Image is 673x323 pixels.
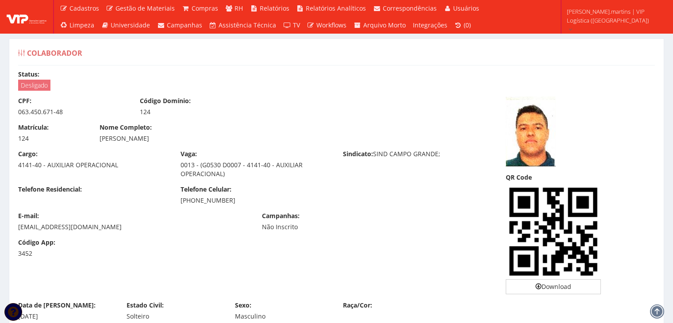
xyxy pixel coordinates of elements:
span: Colaborador [27,48,82,58]
span: Desligado [18,80,50,91]
a: Workflows [304,17,350,34]
label: Vaga: [181,150,197,158]
div: 3452 [18,249,86,258]
a: Universidade [98,17,154,34]
span: Arquivo Morto [363,21,406,29]
a: Download [506,279,601,294]
a: TV [280,17,304,34]
label: Telefone Celular: [181,185,231,194]
span: Assistência Técnica [219,21,276,29]
label: Sexo: [235,301,251,310]
label: QR Code [506,173,532,182]
div: 4141-40 - AUXILIAR OPERACIONAL [18,161,167,169]
div: [PHONE_NUMBER] [181,196,330,205]
img: WU96PMd5JH40RtPA9u7gBB4g4QJO4AQeIOECTuAEHiDhAk7gBB4g4QJO4AQeIOECTuAEHiDhAk7gBB4g4QJO4AQeIOECTuAEH... [506,184,601,279]
div: 124 [18,134,86,143]
span: [PERSON_NAME].martins | VIP Logística ([GEOGRAPHIC_DATA]) [567,7,661,25]
span: Gestão de Materiais [115,4,175,12]
span: TV [293,21,300,29]
div: Solteiro [127,312,222,321]
span: Compras [192,4,218,12]
a: Campanhas [154,17,206,34]
img: capturar-1700593259655cfe6b81dd6.PNG [506,96,556,166]
a: Limpeza [56,17,98,34]
a: Arquivo Morto [350,17,409,34]
span: Relatórios [260,4,289,12]
span: Correspondências [383,4,437,12]
label: Data de [PERSON_NAME]: [18,301,96,310]
label: Estado Civil: [127,301,164,310]
label: Raça/Cor: [343,301,372,310]
span: Integrações [413,21,447,29]
label: CPF: [18,96,31,105]
span: Universidade [111,21,150,29]
img: logo [7,10,46,23]
label: Cargo: [18,150,38,158]
span: Cadastros [69,4,99,12]
label: Código Domínio: [140,96,191,105]
label: E-mail: [18,211,39,220]
div: [PERSON_NAME] [100,134,411,143]
span: RH [235,4,243,12]
a: (0) [451,17,475,34]
div: 0013 - (G0530 D0007 - 4141-40 - AUXILIAR OPERACIONAL) [181,161,330,178]
span: Usuários [453,4,479,12]
label: Status: [18,70,39,79]
span: Relatórios Analíticos [306,4,366,12]
div: 063.450.671-48 [18,108,127,116]
span: Campanhas [167,21,202,29]
div: [EMAIL_ADDRESS][DOMAIN_NAME] [18,223,249,231]
label: Nome Completo: [100,123,152,132]
label: Matrícula: [18,123,49,132]
a: Assistência Técnica [206,17,280,34]
label: Código App: [18,238,55,247]
div: Masculino [235,312,330,321]
span: (0) [464,21,471,29]
span: Limpeza [69,21,94,29]
label: Sindicato: [343,150,373,158]
div: 124 [140,108,248,116]
span: Workflows [316,21,346,29]
div: [DATE] [18,312,113,321]
label: Campanhas: [262,211,300,220]
label: Telefone Residencial: [18,185,82,194]
a: Integrações [409,17,451,34]
div: SIND CAMPO GRANDE; [336,150,499,161]
div: Não Inscrito [262,223,370,231]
